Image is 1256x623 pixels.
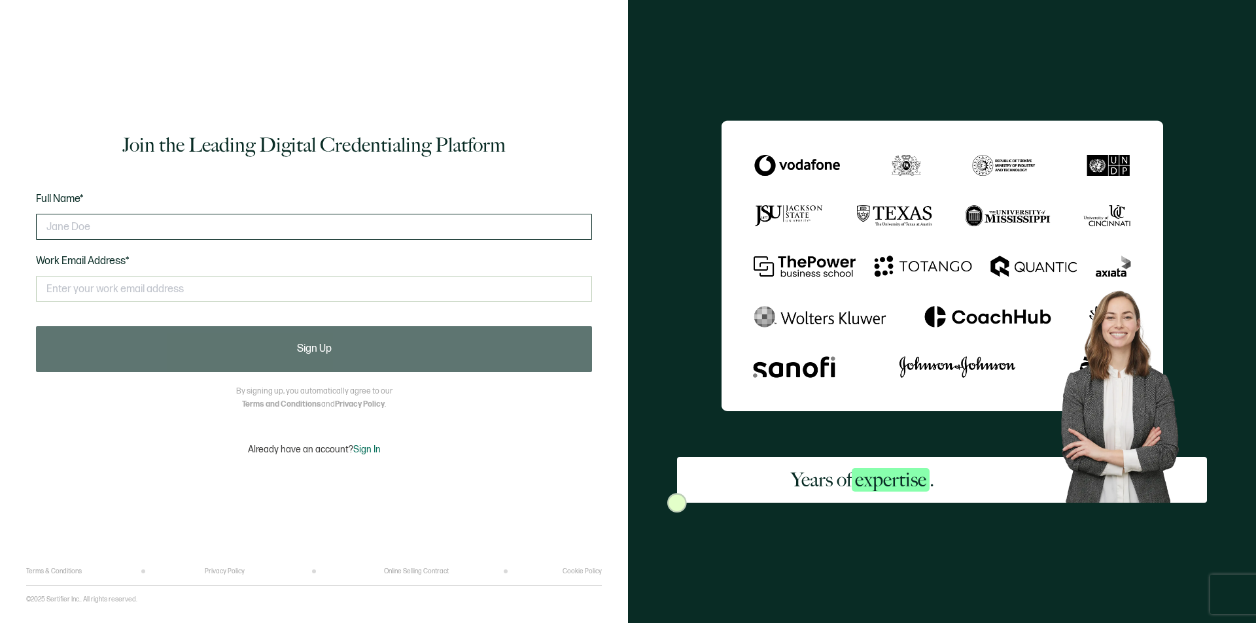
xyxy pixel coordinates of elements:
[242,399,321,409] a: Terms and Conditions
[667,493,687,513] img: Sertifier Signup
[335,399,385,409] a: Privacy Policy
[353,444,381,455] span: Sign In
[26,596,137,603] p: ©2025 Sertifier Inc.. All rights reserved.
[1048,280,1207,503] img: Sertifier Signup - Years of <span class="strong-h">expertise</span>. Hero
[36,214,592,240] input: Jane Doe
[248,444,381,455] p: Already have an account?
[852,468,930,492] span: expertise
[297,344,332,354] span: Sign Up
[563,567,602,575] a: Cookie Policy
[384,567,449,575] a: Online Selling Contract
[791,467,934,493] h2: Years of .
[36,255,130,267] span: Work Email Address*
[122,132,506,158] h1: Join the Leading Digital Credentialing Platform
[722,120,1163,411] img: Sertifier Signup - Years of <span class="strong-h">expertise</span>.
[236,385,392,411] p: By signing up, you automatically agree to our and .
[36,276,592,302] input: Enter your work email address
[36,193,84,205] span: Full Name*
[36,326,592,372] button: Sign Up
[205,567,245,575] a: Privacy Policy
[26,567,82,575] a: Terms & Conditions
